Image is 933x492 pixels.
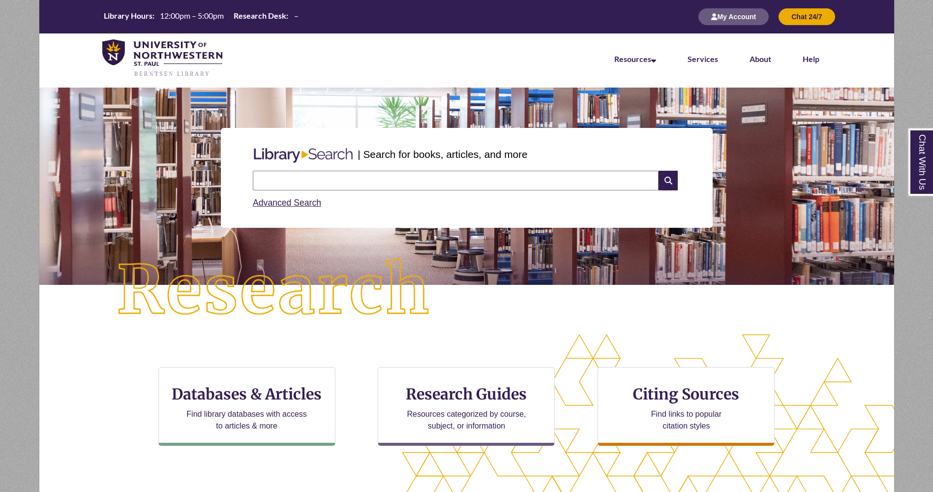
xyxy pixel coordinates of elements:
p: Find library databases with access to articles & more [182,408,311,432]
p: Find links to popular citation styles [638,408,734,432]
table: Hours Today [100,10,302,23]
h3: Citing Sources [627,385,747,403]
a: Help [803,54,819,63]
p: Resources categorized by course, subject, or information [402,408,531,432]
span: – [294,11,299,20]
a: My Account [698,12,769,21]
h3: Databases & Articles [167,385,327,403]
img: UNWSP Library Logo [102,39,223,78]
a: Citing Sources Find links to popular citation styles [598,367,775,446]
i: Search [659,171,677,190]
a: Advanced Search [253,198,321,208]
img: Libary Search [249,144,358,167]
a: About [750,54,771,63]
img: Research [82,224,466,358]
span: 12:00pm – 5:00pm [160,11,224,20]
button: Chat 24/7 [779,8,835,25]
th: Library Hours: [100,10,156,21]
th: Research Desk: [230,10,290,21]
a: Chat 24/7 [779,12,835,21]
a: Services [688,54,718,63]
p: | Search for books, articles, and more [358,147,527,162]
a: Research Guides Resources categorized by course, subject, or information [378,367,555,446]
a: Databases & Articles Find library databases with access to articles & more [158,367,335,446]
button: My Account [698,8,769,25]
a: Resources [614,54,656,63]
a: Hours Today [100,10,302,24]
h3: Research Guides [386,385,546,403]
